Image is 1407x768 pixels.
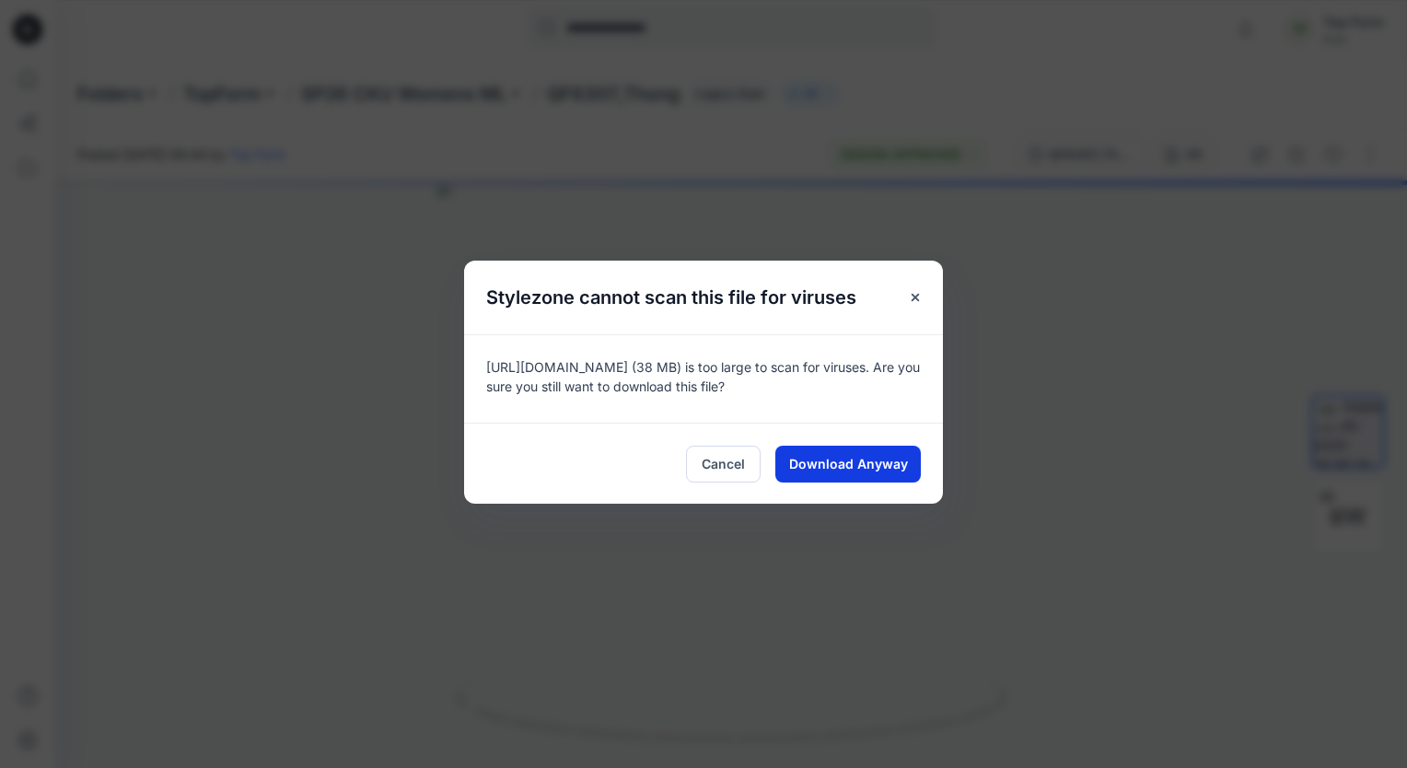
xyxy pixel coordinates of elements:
[702,454,745,473] span: Cancel
[899,281,932,314] button: Close
[464,334,943,423] div: [URL][DOMAIN_NAME] (38 MB) is too large to scan for viruses. Are you sure you still want to downl...
[464,261,878,334] h5: Stylezone cannot scan this file for viruses
[775,446,921,483] button: Download Anyway
[789,454,908,473] span: Download Anyway
[686,446,761,483] button: Cancel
